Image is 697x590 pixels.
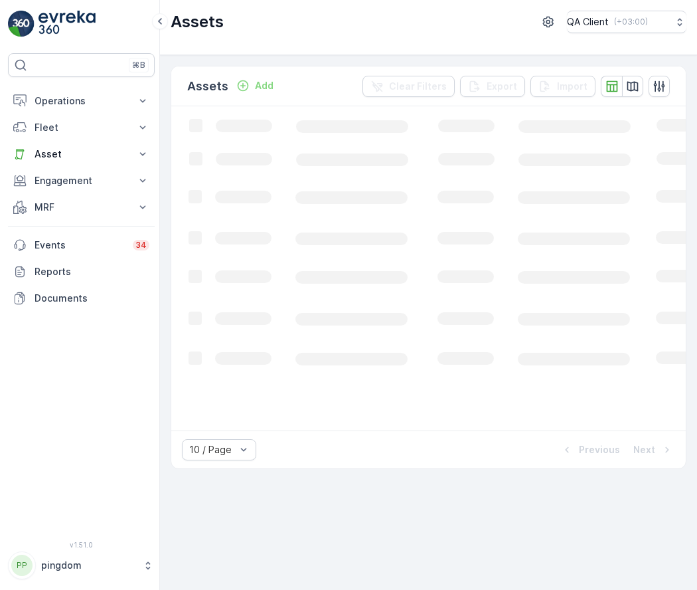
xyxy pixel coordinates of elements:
[614,17,648,27] p: ( +03:00 )
[35,94,128,108] p: Operations
[8,194,155,221] button: MRF
[389,80,447,93] p: Clear Filters
[11,555,33,576] div: PP
[579,443,620,456] p: Previous
[632,442,675,458] button: Next
[35,292,149,305] p: Documents
[132,60,145,70] p: ⌘B
[487,80,517,93] p: Export
[39,11,96,37] img: logo_light-DOdMpM7g.png
[187,77,228,96] p: Assets
[255,79,273,92] p: Add
[559,442,621,458] button: Previous
[567,11,686,33] button: QA Client(+03:00)
[567,15,609,29] p: QA Client
[35,121,128,134] p: Fleet
[35,147,128,161] p: Asset
[35,239,125,252] p: Events
[530,76,595,97] button: Import
[35,265,149,278] p: Reports
[8,114,155,141] button: Fleet
[8,141,155,167] button: Asset
[460,76,525,97] button: Export
[8,285,155,312] a: Documents
[362,76,455,97] button: Clear Filters
[8,551,155,579] button: PPpingdom
[35,201,128,214] p: MRF
[231,78,279,94] button: Add
[135,240,147,250] p: 34
[8,258,155,285] a: Reports
[41,559,136,572] p: pingdom
[8,11,35,37] img: logo
[8,88,155,114] button: Operations
[8,167,155,194] button: Engagement
[633,443,655,456] p: Next
[557,80,587,93] p: Import
[35,174,128,187] p: Engagement
[8,541,155,549] span: v 1.51.0
[171,11,224,33] p: Assets
[8,232,155,258] a: Events34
